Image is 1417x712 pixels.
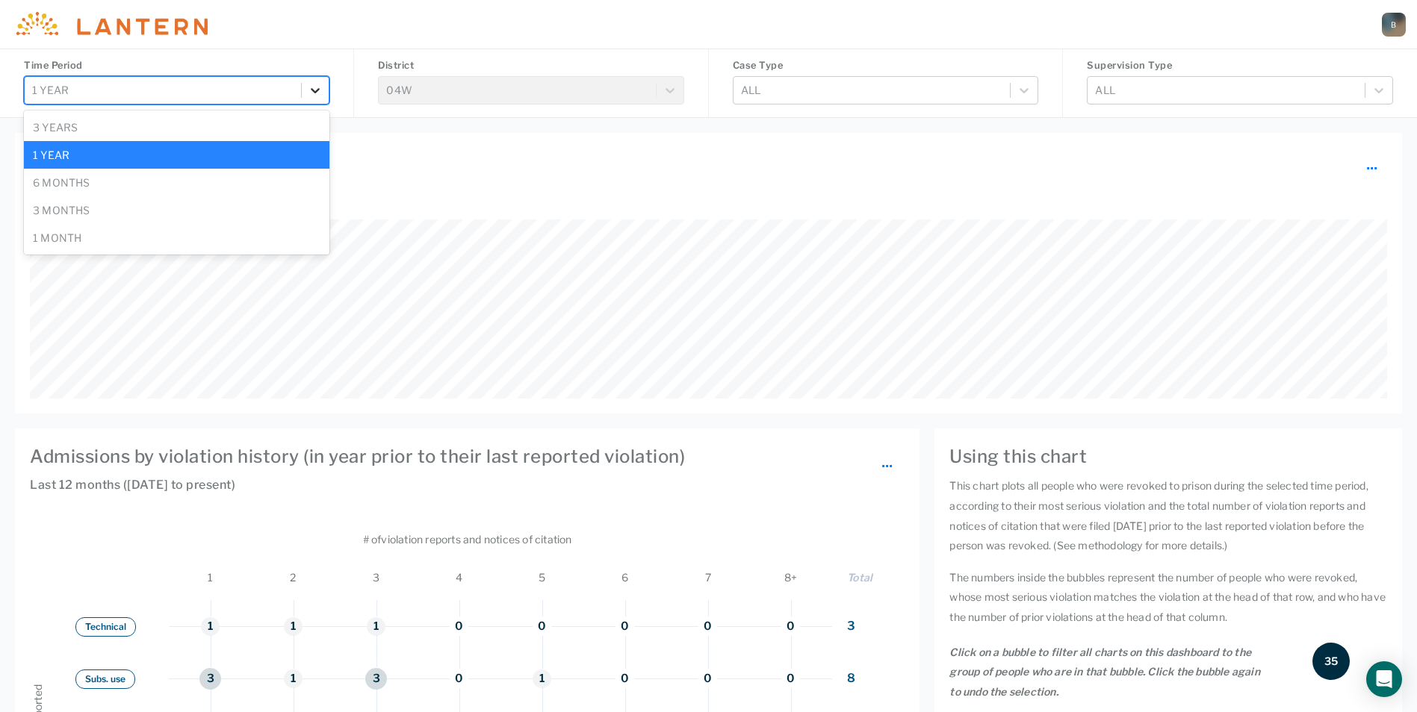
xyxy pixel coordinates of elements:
[335,569,418,585] span: 3
[30,509,905,569] div: # of violation reports and notices of citation
[583,569,666,585] span: 6
[881,450,893,472] span: ...
[616,669,634,688] button: 0
[1366,152,1377,174] span: ...
[450,669,468,688] button: 0
[30,476,905,494] h6: Last 12 months ([DATE] to present)
[1356,148,1387,180] button: ...
[24,196,329,224] div: 3 months
[1382,13,1406,37] a: B
[24,141,329,169] div: 1 year
[12,12,208,37] img: Lantern
[616,617,634,636] button: 0
[367,617,385,636] button: 1
[781,669,800,688] button: 0
[252,569,335,585] span: 2
[24,224,329,252] div: 1 month
[1312,643,1350,680] div: 35
[698,669,717,688] button: 0
[533,617,551,636] button: 0
[872,446,902,478] button: ...
[1366,661,1402,697] div: Open Intercom Messenger
[75,669,135,689] button: Subs. use
[75,617,136,637] button: Technical
[30,148,1387,175] h4: Number of admissions per month
[847,571,872,584] span: Total
[24,113,329,141] div: 3 years
[533,669,551,688] button: 1
[169,569,252,585] span: 1
[733,58,1038,72] h4: Case Type
[749,569,832,585] span: 8+
[1087,58,1393,72] h4: Supervision Type
[949,568,1387,628] p: The numbers inside the bubbles represent the number of people who were revoked, whose most seriou...
[418,569,500,585] span: 4
[30,181,1387,213] h6: Last 12 months ([DATE] to present)
[30,443,905,470] h4: Admissions by violation history (in year prior to their last reported violation)
[847,619,855,633] span: 3
[24,58,329,72] h4: Time Period
[284,669,303,688] button: 1
[365,668,387,690] button: 3
[949,643,1271,702] p: Click on a bubble to filter all charts on this dashboard to the group of people who are in that b...
[201,617,220,636] button: 1
[24,169,329,196] div: 6 months
[450,617,468,636] button: 0
[949,443,1387,470] h4: Using this chart
[781,617,800,636] button: 0
[199,668,221,690] button: 3
[949,476,1387,555] p: This chart plots all people who were revoked to prison during the selected time period, according...
[500,569,583,585] span: 5
[847,671,855,685] span: 8
[698,617,717,636] button: 0
[666,569,749,585] span: 7
[284,617,303,636] button: 1
[378,58,683,72] h4: District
